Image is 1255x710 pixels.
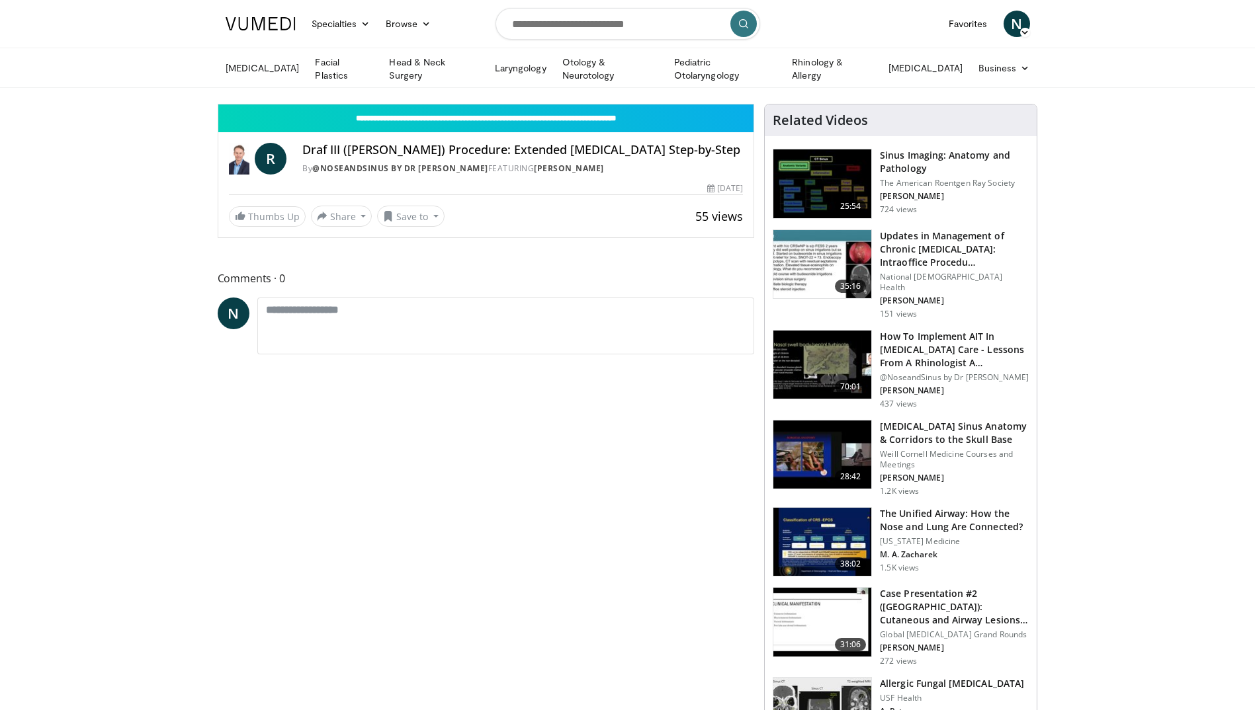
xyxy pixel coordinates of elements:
p: 1.2K views [880,486,919,496]
a: Laryngology [487,55,554,81]
a: @NoseandSinus by Dr [PERSON_NAME] [312,163,488,174]
p: [PERSON_NAME] [880,643,1029,653]
span: 70:01 [835,380,867,393]
a: Specialties [304,11,378,37]
h4: Draf III ([PERSON_NAME]) Procedure: Extended [MEDICAL_DATA] Step-by-Step [302,143,743,157]
img: @NoseandSinus by Dr Richard Harvey [229,143,250,175]
h3: Updates in Management of Chronic [MEDICAL_DATA]: Intraoffice Procedu… [880,229,1029,269]
h3: Allergic Fungal [MEDICAL_DATA] [880,677,1024,690]
p: @NoseandSinus by Dr [PERSON_NAME] [880,372,1029,383]
p: 437 views [880,399,917,409]
p: M. A. Zacharek [880,549,1029,560]
p: USF Health [880,693,1024,703]
h3: How To Implement AIT In [MEDICAL_DATA] Care - Lessons From A Rhinologist A… [880,330,1029,370]
p: [PERSON_NAME] [880,296,1029,306]
a: Otology & Neurotology [554,56,666,82]
a: N [218,297,249,329]
a: Rhinology & Allergy [784,56,881,82]
h4: Related Videos [773,112,868,128]
a: [MEDICAL_DATA] [881,55,971,81]
div: By FEATURING [302,163,743,175]
button: Share [311,206,372,227]
img: 276d523b-ec6d-4eb7-b147-bbf3804ee4a7.150x105_q85_crop-smart_upscale.jpg [773,420,871,489]
a: 31:06 Case Presentation #2 ([GEOGRAPHIC_DATA]): Cutaneous and Airway Lesions i… Global [MEDICAL_D... [773,587,1029,666]
a: 28:42 [MEDICAL_DATA] Sinus Anatomy & Corridors to the Skull Base Weill Cornell Medicine Courses a... [773,420,1029,496]
a: [MEDICAL_DATA] [218,55,308,81]
span: 35:16 [835,280,867,293]
a: N [1004,11,1030,37]
p: Global [MEDICAL_DATA] Grand Rounds [880,629,1029,640]
a: R [255,143,286,175]
p: [PERSON_NAME] [880,191,1029,202]
a: Thumbs Up [229,206,306,227]
a: Head & Neck Surgery [381,56,486,82]
h3: [MEDICAL_DATA] Sinus Anatomy & Corridors to the Skull Base [880,420,1029,446]
img: VuMedi Logo [226,17,296,30]
input: Search topics, interventions [496,8,760,40]
a: Browse [378,11,439,37]
p: National [DEMOGRAPHIC_DATA] Health [880,272,1029,293]
a: Facial Plastics [307,56,381,82]
p: The American Roentgen Ray Society [880,178,1029,188]
span: 55 views [695,208,743,224]
p: [US_STATE] Medicine [880,536,1029,547]
span: 25:54 [835,200,867,213]
a: Pediatric Otolaryngology [666,56,784,82]
span: 38:02 [835,557,867,571]
img: 3d43f09a-5d0c-4774-880e-3909ea54edb9.150x105_q85_crop-smart_upscale.jpg [773,331,871,399]
a: Favorites [941,11,996,37]
p: 151 views [880,309,917,319]
a: Business [971,55,1038,81]
img: fce5840f-3651-4d2e-85b0-3edded5ac8fb.150x105_q85_crop-smart_upscale.jpg [773,508,871,576]
img: 283069f7-db48-4020-b5ba-d883939bec3b.150x105_q85_crop-smart_upscale.jpg [773,588,871,656]
p: 724 views [880,204,917,215]
span: Comments 0 [218,270,755,287]
p: [PERSON_NAME] [880,473,1029,483]
img: 5d00bf9a-6682-42b9-8190-7af1e88f226b.150x105_q85_crop-smart_upscale.jpg [773,149,871,218]
p: Weill Cornell Medicine Courses and Meetings [880,449,1029,470]
a: 25:54 Sinus Imaging: Anatomy and Pathology The American Roentgen Ray Society [PERSON_NAME] 724 views [773,149,1029,219]
h3: Case Presentation #2 ([GEOGRAPHIC_DATA]): Cutaneous and Airway Lesions i… [880,587,1029,627]
img: 4d46ad28-bf85-4ffa-992f-e5d3336e5220.150x105_q85_crop-smart_upscale.jpg [773,230,871,299]
p: [PERSON_NAME] [880,385,1029,396]
h3: The Unified Airway: How the Nose and Lung Are Connected? [880,507,1029,533]
a: 70:01 How To Implement AIT In [MEDICAL_DATA] Care - Lessons From A Rhinologist A… @NoseandSinus b... [773,330,1029,409]
p: 272 views [880,656,917,666]
div: [DATE] [707,182,743,194]
a: 35:16 Updates in Management of Chronic [MEDICAL_DATA]: Intraoffice Procedu… National [DEMOGRAPHIC... [773,229,1029,319]
a: 38:02 The Unified Airway: How the Nose and Lung Are Connected? [US_STATE] Medicine M. A. Zacharek... [773,507,1029,577]
a: [PERSON_NAME] [534,163,604,174]
p: 1.5K views [880,563,919,573]
button: Save to [377,206,445,227]
span: 28:42 [835,470,867,483]
h3: Sinus Imaging: Anatomy and Pathology [880,149,1029,175]
span: 31:06 [835,638,867,651]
